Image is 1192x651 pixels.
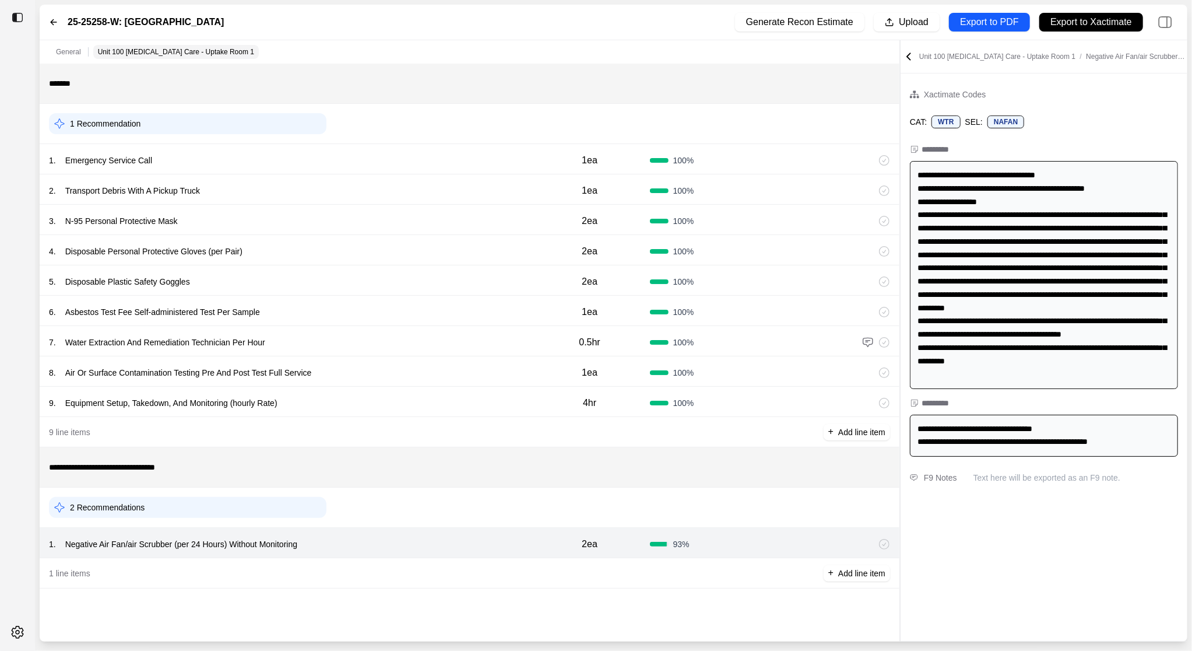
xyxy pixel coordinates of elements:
p: Asbestos Test Fee Self-administered Test Per Sample [61,304,265,320]
p: 2 Recommendations [70,502,145,513]
p: Add line item [838,426,885,438]
img: right-panel.svg [1152,9,1178,35]
p: Transport Debris With A Pickup Truck [61,183,205,199]
p: 9 line items [49,426,90,438]
p: 7 . [49,337,56,348]
button: Generate Recon Estimate [735,13,864,32]
p: Disposable Plastic Safety Goggles [61,274,195,290]
p: Generate Recon Estimate [746,16,853,29]
p: 5 . [49,276,56,288]
p: 2 . [49,185,56,197]
button: Upload [874,13,940,32]
p: 1 line items [49,568,90,579]
p: 4hr [583,396,596,410]
p: Equipment Setup, Takedown, And Monitoring (hourly Rate) [61,395,282,411]
p: Emergency Service Call [61,152,157,169]
p: Water Extraction And Remediation Technician Per Hour [61,334,270,351]
p: Unit 100 [MEDICAL_DATA] Care - Uptake Room 1 [919,52,1185,61]
p: 1ea [582,366,597,380]
p: General [56,47,81,57]
button: Export to Xactimate [1039,13,1143,32]
p: 2ea [582,537,597,551]
p: Text here will be exported as an F9 note. [973,472,1178,484]
p: 1ea [582,153,597,167]
p: 1 Recommendation [70,118,140,129]
p: Add line item [838,568,885,579]
img: comment [910,474,918,481]
p: 2ea [582,244,597,258]
div: NAFAN [987,116,1024,128]
p: + [828,566,834,580]
img: toggle sidebar [12,12,23,23]
span: / [1075,52,1086,61]
p: Upload [899,16,929,29]
span: 100 % [673,397,694,409]
p: Export to PDF [960,16,1018,29]
span: 100 % [673,276,694,288]
span: 93 % [673,538,690,550]
p: 1 . [49,538,56,550]
p: Air Or Surface Contamination Testing Pre And Post Test Full Service [61,365,317,381]
button: +Add line item [824,565,890,582]
p: 0.5hr [579,335,600,349]
p: Unit 100 [MEDICAL_DATA] Care - Uptake Room 1 [98,47,254,57]
span: 100 % [673,306,694,318]
p: 3 . [49,215,56,227]
p: Negative Air Fan/air Scrubber (per 24 Hours) Without Monitoring [61,536,302,552]
p: 4 . [49,246,56,257]
p: 9 . [49,397,56,409]
span: 100 % [673,367,694,379]
span: 100 % [673,337,694,348]
span: 100 % [673,215,694,227]
label: 25-25258-W: [GEOGRAPHIC_DATA] [68,15,224,29]
p: 1ea [582,305,597,319]
p: Disposable Personal Protective Gloves (per Pair) [61,243,247,260]
span: 100 % [673,246,694,257]
p: 2ea [582,214,597,228]
button: +Add line item [824,424,890,440]
p: 1ea [582,184,597,198]
p: + [828,425,834,439]
p: N-95 Personal Protective Mask [61,213,182,229]
div: Xactimate Codes [924,87,986,101]
p: 1 . [49,155,56,166]
span: 100 % [673,185,694,197]
img: comment [862,337,874,348]
p: 6 . [49,306,56,318]
p: Export to Xactimate [1050,16,1132,29]
span: 100 % [673,155,694,166]
div: WTR [931,116,960,128]
p: 8 . [49,367,56,379]
p: 2ea [582,275,597,289]
p: CAT: [910,116,927,128]
p: SEL: [965,116,983,128]
button: Export to PDF [949,13,1030,32]
div: F9 Notes [924,471,957,485]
